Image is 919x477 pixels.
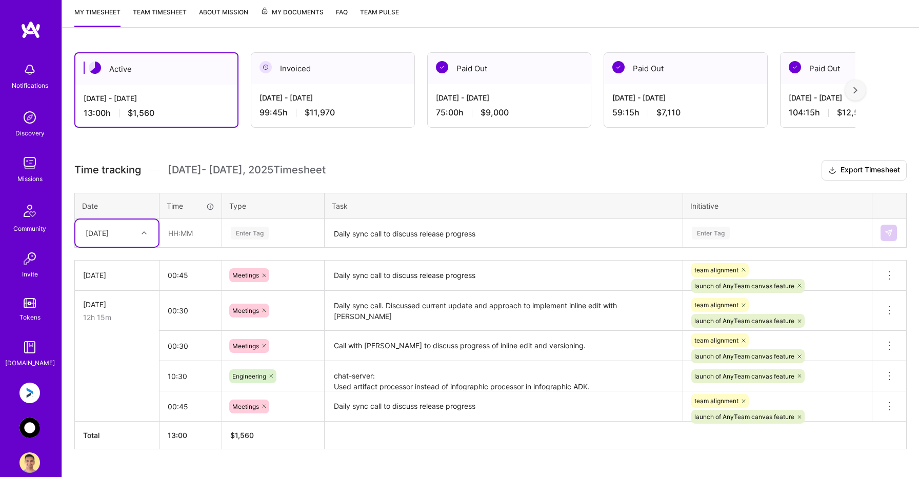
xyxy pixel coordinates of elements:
[822,160,907,181] button: Export Timesheet
[74,164,141,176] span: Time tracking
[259,107,406,118] div: 99:45 h
[612,107,759,118] div: 59:15 h
[694,413,794,421] span: launch of AnyTeam canvas feature
[75,193,159,218] th: Date
[436,92,583,103] div: [DATE] - [DATE]
[694,372,794,380] span: launch of AnyTeam canvas feature
[326,362,682,390] textarea: chat-server: Used artifact processor instead of infographic processor in infographic ADK. Created...
[853,87,857,94] img: right
[159,422,222,449] th: 13:00
[230,431,254,440] span: $ 1,560
[17,383,43,403] a: Anguleris: BIMsmart AI MVP
[84,93,229,104] div: [DATE] - [DATE]
[326,332,682,360] textarea: Call with [PERSON_NAME] to discuss progress of inline edit and versioning.
[828,165,836,176] i: icon Download
[694,336,738,344] span: team alignment
[17,198,42,223] img: Community
[13,223,46,234] div: Community
[694,317,794,325] span: launch of AnyTeam canvas feature
[694,301,738,309] span: team alignment
[326,292,682,330] textarea: Daily sync call. Discussed current update and approach to implement inline edit with [PERSON_NAME]
[360,7,399,27] a: Team Pulse
[690,201,865,211] div: Initiative
[326,392,682,421] textarea: Daily sync call to discuss release progress
[261,7,324,27] a: My Documents
[199,7,248,27] a: About Mission
[612,61,625,73] img: Paid Out
[168,164,326,176] span: [DATE] - [DATE] , 2025 Timesheet
[694,352,794,360] span: launch of AnyTeam canvas feature
[19,337,40,357] img: guide book
[19,312,41,323] div: Tokens
[19,383,40,403] img: Anguleris: BIMsmart AI MVP
[159,363,222,390] input: HH:MM
[231,225,269,241] div: Enter Tag
[481,107,509,118] span: $9,000
[5,357,55,368] div: [DOMAIN_NAME]
[222,193,325,218] th: Type
[19,107,40,128] img: discovery
[789,61,801,73] img: Paid Out
[83,312,151,323] div: 12h 15m
[21,21,41,39] img: logo
[694,266,738,274] span: team alignment
[83,299,151,310] div: [DATE]
[19,153,40,173] img: teamwork
[15,128,45,138] div: Discovery
[428,53,591,84] div: Paid Out
[19,248,40,269] img: Invite
[837,107,868,118] span: $12,510
[604,53,767,84] div: Paid Out
[159,393,222,420] input: HH:MM
[692,225,730,241] div: Enter Tag
[75,53,237,85] div: Active
[232,372,266,380] span: Engineering
[74,7,121,27] a: My timesheet
[259,61,272,73] img: Invoiced
[612,92,759,103] div: [DATE] - [DATE]
[19,418,40,438] img: AnyTeam: Team for AI-Powered Sales Platform
[89,62,101,74] img: Active
[24,298,36,308] img: tokens
[133,7,187,27] a: Team timesheet
[19,59,40,80] img: bell
[232,342,259,350] span: Meetings
[17,173,43,184] div: Missions
[83,270,151,281] div: [DATE]
[325,193,683,218] th: Task
[167,201,214,211] div: Time
[142,230,147,235] i: icon Chevron
[261,7,324,18] span: My Documents
[436,61,448,73] img: Paid Out
[694,397,738,405] span: team alignment
[326,262,682,290] textarea: Daily sync call to discuss release progress
[75,422,159,449] th: Total
[128,108,154,118] span: $1,560
[159,262,222,289] input: HH:MM
[436,107,583,118] div: 75:00 h
[19,452,40,473] img: User Avatar
[17,418,43,438] a: AnyTeam: Team for AI-Powered Sales Platform
[17,452,43,473] a: User Avatar
[86,228,109,239] div: [DATE]
[259,92,406,103] div: [DATE] - [DATE]
[360,8,399,16] span: Team Pulse
[305,107,335,118] span: $11,970
[232,271,259,279] span: Meetings
[84,108,229,118] div: 13:00 h
[656,107,681,118] span: $7,110
[159,297,222,324] input: HH:MM
[232,403,259,410] span: Meetings
[160,220,221,247] input: HH:MM
[22,269,38,280] div: Invite
[885,229,893,237] img: Submit
[232,307,259,314] span: Meetings
[336,7,348,27] a: FAQ
[251,53,414,84] div: Invoiced
[159,332,222,360] input: HH:MM
[12,80,48,91] div: Notifications
[694,282,794,290] span: launch of AnyTeam canvas feature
